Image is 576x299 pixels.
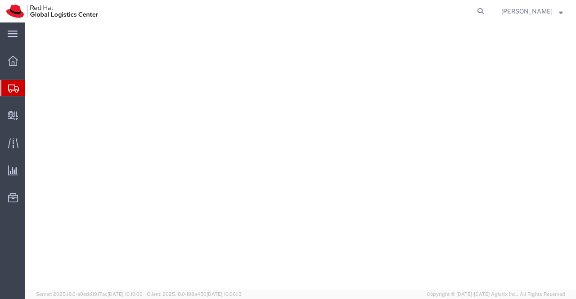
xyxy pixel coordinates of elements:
span: Server: 2025.18.0-a0edd1917ac [36,291,143,297]
img: logo [6,4,98,18]
span: Sumitra Hansdah [501,6,553,16]
span: Client: 2025.18.0-198a450 [147,291,242,297]
span: Copyright © [DATE]-[DATE] Agistix Inc., All Rights Reserved [427,290,565,298]
iframe: FS Legacy Container [25,22,576,290]
span: [DATE] 10:10:00 [108,291,143,297]
span: [DATE] 10:06:13 [207,291,242,297]
button: [PERSON_NAME] [501,6,563,17]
